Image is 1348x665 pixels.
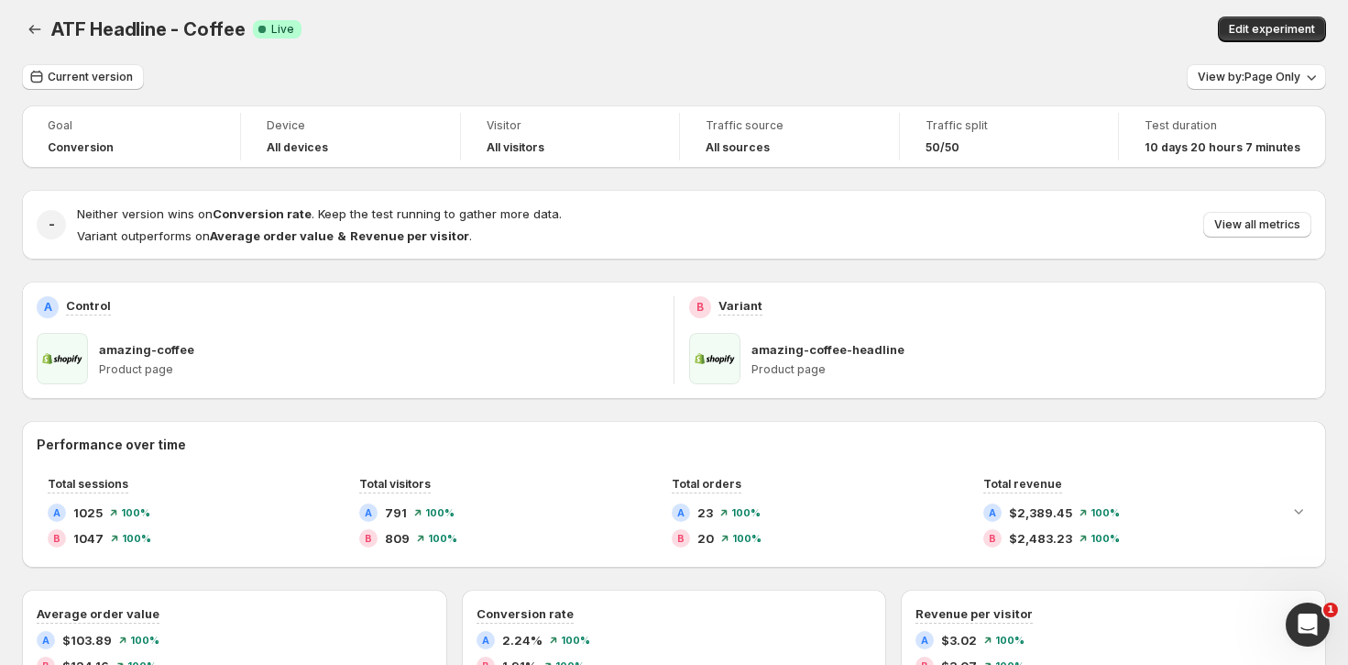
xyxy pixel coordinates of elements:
[37,436,1311,454] h2: Performance over time
[73,504,103,522] span: 1025
[48,116,214,157] a: GoalConversion
[487,118,653,133] span: Visitor
[706,140,770,155] h4: All sources
[48,118,214,133] span: Goal
[130,635,159,646] span: 100 %
[350,228,469,243] strong: Revenue per visitor
[271,22,294,37] span: Live
[337,228,346,243] strong: &
[37,333,88,384] img: amazing-coffee
[122,533,151,544] span: 100 %
[99,340,194,359] p: amazing-coffee
[1214,217,1300,232] span: View all metrics
[697,504,713,522] span: 23
[1187,64,1326,90] button: View by:Page Only
[921,635,928,646] h2: A
[210,228,334,243] strong: Average order value
[1218,17,1326,42] button: Edit experiment
[121,507,150,518] span: 100 %
[1145,116,1300,157] a: Test duration10 days 20 hours 7 minutes
[502,631,542,649] span: 2.24%
[66,296,111,315] p: Control
[22,64,144,90] button: Current version
[1286,498,1311,524] button: Expand chart
[983,477,1062,491] span: Total revenue
[365,507,372,518] h2: A
[73,529,104,548] span: 1047
[706,116,872,157] a: Traffic sourceAll sources
[267,116,433,157] a: DeviceAll devices
[677,533,685,544] h2: B
[706,118,872,133] span: Traffic source
[697,529,714,548] span: 20
[926,116,1092,157] a: Traffic split50/50
[1009,529,1072,548] span: $2,483.23
[989,507,996,518] h2: A
[267,140,328,155] h4: All devices
[482,635,489,646] h2: A
[731,507,761,518] span: 100 %
[62,631,112,649] span: $103.89
[1145,140,1300,155] span: 10 days 20 hours 7 minutes
[385,504,407,522] span: 791
[49,216,55,234] h2: -
[22,17,48,42] button: Back
[385,529,410,548] span: 809
[51,18,246,40] span: ATF Headline - Coffee
[48,70,133,84] span: Current version
[1090,507,1120,518] span: 100 %
[53,507,60,518] h2: A
[425,507,455,518] span: 100 %
[1286,603,1330,647] iframe: Intercom live chat
[995,635,1025,646] span: 100 %
[48,477,128,491] span: Total sessions
[751,340,904,359] p: amazing-coffee-headline
[44,300,52,315] h2: A
[359,477,431,491] span: Total visitors
[696,300,704,315] h2: B
[53,533,60,544] h2: B
[1323,603,1338,617] span: 1
[487,116,653,157] a: VisitorAll visitors
[941,631,977,649] span: $3.02
[42,635,49,646] h2: A
[1229,22,1315,37] span: Edit experiment
[99,362,659,377] p: Product page
[213,206,312,221] strong: Conversion rate
[561,635,590,646] span: 100 %
[926,118,1092,133] span: Traffic split
[1090,533,1120,544] span: 100 %
[365,533,372,544] h2: B
[677,507,685,518] h2: A
[915,604,1033,623] h3: Revenue per visitor
[926,140,959,155] span: 50/50
[477,604,574,623] h3: Conversion rate
[487,140,544,155] h4: All visitors
[751,362,1311,377] p: Product page
[1203,212,1311,238] button: View all metrics
[77,228,472,243] span: Variant outperforms on .
[689,333,740,384] img: amazing-coffee-headline
[267,118,433,133] span: Device
[37,604,159,623] h3: Average order value
[732,533,762,544] span: 100 %
[1145,118,1300,133] span: Test duration
[48,140,114,155] span: Conversion
[1009,504,1072,522] span: $2,389.45
[1198,70,1300,84] span: View by: Page Only
[428,533,457,544] span: 100 %
[718,296,762,315] p: Variant
[989,533,996,544] h2: B
[77,206,562,221] span: Neither version wins on . Keep the test running to gather more data.
[672,477,741,491] span: Total orders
